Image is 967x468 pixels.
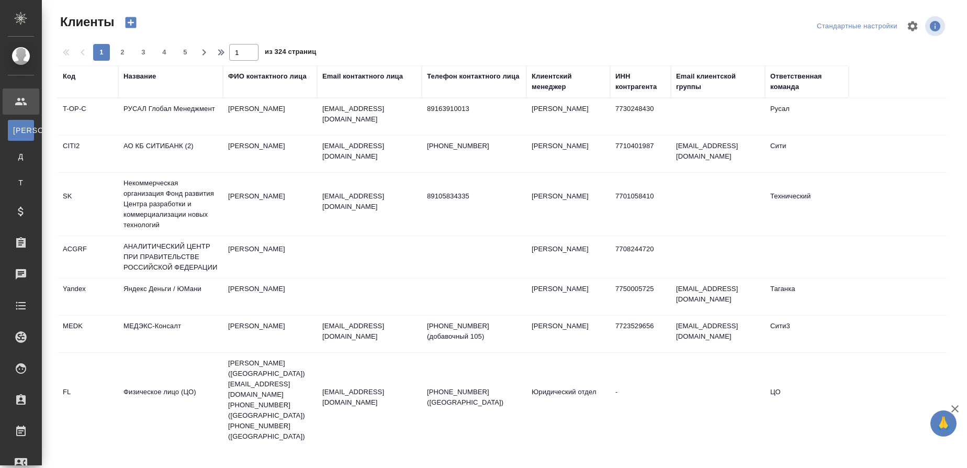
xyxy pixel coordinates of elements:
[135,47,152,58] span: 3
[58,239,118,275] td: ACGRF
[223,316,317,352] td: [PERSON_NAME]
[526,239,610,275] td: [PERSON_NAME]
[610,98,671,135] td: 7730248430
[526,316,610,352] td: [PERSON_NAME]
[610,136,671,172] td: 7710401987
[532,71,605,92] div: Клиентский менеджер
[610,186,671,222] td: 7701058410
[814,18,900,35] div: split button
[427,191,521,202] p: 89105834335
[526,382,610,418] td: Юридический отдел
[935,413,952,434] span: 🙏
[118,14,143,31] button: Создать
[228,71,307,82] div: ФИО контактного лица
[118,316,223,352] td: МЕДЭКС-Консалт
[610,316,671,352] td: 7723529656
[114,47,131,58] span: 2
[8,172,34,193] a: Т
[765,98,849,135] td: Русал
[223,98,317,135] td: [PERSON_NAME]
[8,120,34,141] a: [PERSON_NAME]
[322,141,417,162] p: [EMAIL_ADDRESS][DOMAIN_NAME]
[123,71,156,82] div: Название
[58,382,118,418] td: FL
[765,316,849,352] td: Сити3
[322,71,403,82] div: Email контактного лица
[63,71,75,82] div: Код
[671,316,765,352] td: [EMAIL_ADDRESS][DOMAIN_NAME]
[615,71,666,92] div: ИНН контрагента
[223,353,317,447] td: [PERSON_NAME] ([GEOGRAPHIC_DATA]) [EMAIL_ADDRESS][DOMAIN_NAME] [PHONE_NUMBER] ([GEOGRAPHIC_DATA])...
[58,278,118,315] td: Yandex
[58,136,118,172] td: CITI2
[8,146,34,167] a: Д
[114,44,131,61] button: 2
[58,14,114,30] span: Клиенты
[427,104,521,114] p: 89163910013
[135,44,152,61] button: 3
[930,410,957,437] button: 🙏
[118,173,223,236] td: Некоммерческая организация Фонд развития Центра разработки и коммерциализации новых технологий
[156,47,173,58] span: 4
[156,44,173,61] button: 4
[526,186,610,222] td: [PERSON_NAME]
[265,46,316,61] span: из 324 страниц
[118,382,223,418] td: Физическое лицо (ЦО)
[223,186,317,222] td: [PERSON_NAME]
[610,239,671,275] td: 7708244720
[177,44,194,61] button: 5
[427,321,521,342] p: [PHONE_NUMBER] (добавочный 105)
[58,98,118,135] td: T-OP-C
[765,186,849,222] td: Технический
[322,387,417,408] p: [EMAIL_ADDRESS][DOMAIN_NAME]
[676,71,760,92] div: Email клиентской группы
[13,151,29,162] span: Д
[925,16,947,36] span: Посмотреть информацию
[765,136,849,172] td: Сити
[322,321,417,342] p: [EMAIL_ADDRESS][DOMAIN_NAME]
[13,177,29,188] span: Т
[671,136,765,172] td: [EMAIL_ADDRESS][DOMAIN_NAME]
[13,125,29,136] span: [PERSON_NAME]
[671,278,765,315] td: [EMAIL_ADDRESS][DOMAIN_NAME]
[526,278,610,315] td: [PERSON_NAME]
[427,387,521,408] p: [PHONE_NUMBER] ([GEOGRAPHIC_DATA])
[526,136,610,172] td: [PERSON_NAME]
[610,382,671,418] td: -
[118,278,223,315] td: Яндекс Деньги / ЮМани
[58,316,118,352] td: MEDK
[770,71,844,92] div: Ответственная команда
[118,136,223,172] td: АО КБ СИТИБАНК (2)
[322,191,417,212] p: [EMAIL_ADDRESS][DOMAIN_NAME]
[427,71,520,82] div: Телефон контактного лица
[58,186,118,222] td: SK
[765,278,849,315] td: Таганка
[118,236,223,278] td: АНАЛИТИЧЕСКИЙ ЦЕНТР ПРИ ПРАВИТЕЛЬСТВЕ РОССИЙСКОЙ ФЕДЕРАЦИИ
[223,136,317,172] td: [PERSON_NAME]
[223,278,317,315] td: [PERSON_NAME]
[610,278,671,315] td: 7750005725
[177,47,194,58] span: 5
[526,98,610,135] td: [PERSON_NAME]
[427,141,521,151] p: [PHONE_NUMBER]
[118,98,223,135] td: РУСАЛ Глобал Менеджмент
[223,239,317,275] td: [PERSON_NAME]
[765,382,849,418] td: ЦО
[900,14,925,39] span: Настроить таблицу
[322,104,417,125] p: [EMAIL_ADDRESS][DOMAIN_NAME]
